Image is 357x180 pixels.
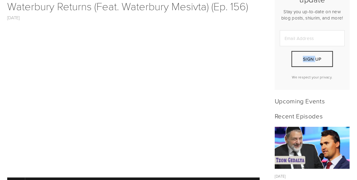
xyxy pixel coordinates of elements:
button: Sign Up [292,51,333,67]
h2: Upcoming Events [275,97,350,105]
img: Tzom Gedalya - Take the opportunity [275,127,350,169]
time: [DATE] [275,173,286,179]
h2: Recent Episodes [275,112,350,120]
p: Stay you up-to-date on new blog posts, shiurim, and more! [280,8,345,21]
span: Sign Up [303,56,321,62]
input: Email Address [280,30,345,46]
a: [DATE] [7,14,20,21]
p: We respect your privacy. [280,75,345,80]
